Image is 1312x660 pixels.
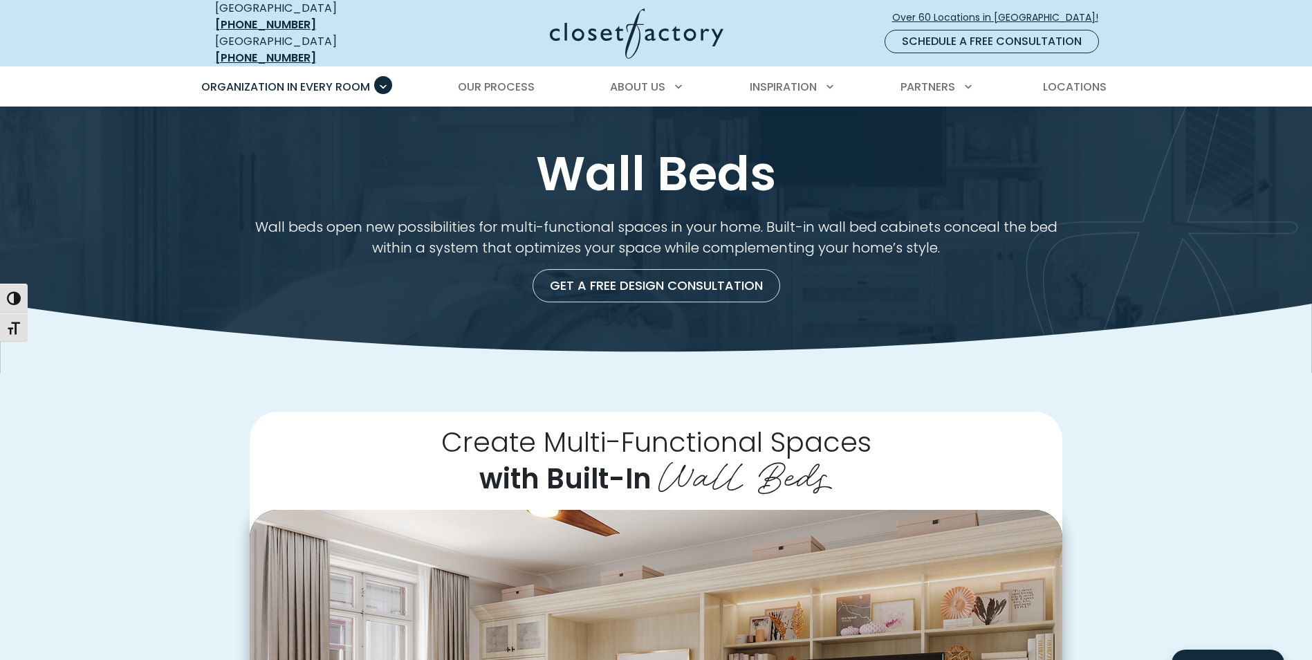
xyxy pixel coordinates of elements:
[212,147,1100,200] h1: Wall Beds
[479,459,652,498] span: with Built-In
[533,269,780,302] a: Get a Free Design Consultation
[441,423,871,461] span: Create Multi-Functional Spaces
[215,33,416,66] div: [GEOGRAPHIC_DATA]
[250,217,1062,258] p: Wall beds open new possibilities for multi-functional spaces in your home. Built-in wall bed cabi...
[192,68,1121,107] nav: Primary Menu
[201,79,370,95] span: Organization in Every Room
[891,6,1110,30] a: Over 60 Locations in [GEOGRAPHIC_DATA]!
[610,79,665,95] span: About Us
[215,50,316,66] a: [PHONE_NUMBER]
[1043,79,1107,95] span: Locations
[658,445,833,500] span: Wall Beds
[885,30,1099,53] a: Schedule a Free Consultation
[750,79,817,95] span: Inspiration
[215,17,316,33] a: [PHONE_NUMBER]
[900,79,955,95] span: Partners
[550,8,723,59] img: Closet Factory Logo
[458,79,535,95] span: Our Process
[892,10,1109,25] span: Over 60 Locations in [GEOGRAPHIC_DATA]!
